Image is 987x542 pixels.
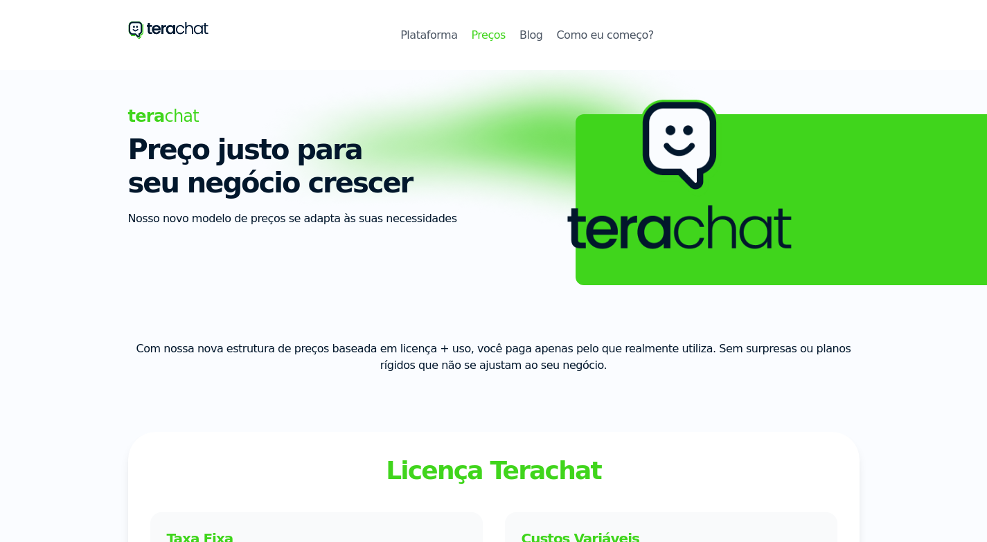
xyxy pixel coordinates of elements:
[400,27,457,44] a: Plataforma
[128,107,165,126] b: tera
[73,82,106,91] div: Domínio
[57,80,69,91] img: tab_domain_overview_orange.svg
[128,341,860,374] p: Com nossa nova estrutura de preços baseada em licença + uso, você paga apenas pelo que realmente ...
[128,17,209,42] a: Ir para o início
[36,36,155,47] div: Domínio: [DOMAIN_NAME]
[22,36,33,47] img: website_grey.svg
[501,100,860,252] img: Ícone do TeraChat
[146,80,157,91] img: tab_keywords_by_traffic_grey.svg
[556,27,653,44] a: Como eu começo?
[128,100,457,133] span: chat
[161,82,222,91] div: Palavras-chave
[471,27,505,44] a: Preços
[150,457,837,485] h3: Licença Terachat
[128,210,457,227] span: Nosso novo modelo de preços se adapta às suas necessidades
[128,133,457,199] h1: Preço justo para seu negócio crescer
[22,22,33,33] img: logo_orange.svg
[39,22,68,33] div: v 4.0.25
[519,27,542,44] a: Blog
